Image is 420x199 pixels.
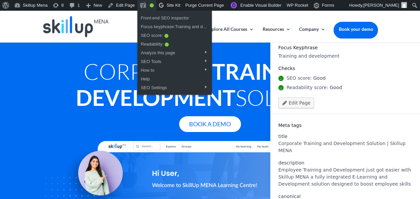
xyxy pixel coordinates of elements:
[262,27,290,43] a: Resources
[76,58,336,111] strong: Training & Development
[137,21,212,30] div: Focus keyphrase:
[179,116,241,132] a: Book A Demo
[137,65,212,74] div: How to
[137,13,212,21] a: Front-end SEO inspector
[137,74,212,82] a: Help
[363,3,399,8] span: [PERSON_NAME]
[165,43,169,47] div: Good
[206,27,254,43] a: Explore All Courses
[333,22,378,37] a: Book your demo
[387,167,420,199] iframe: Chat Widget
[43,16,109,37] img: Skillup Mena
[42,58,378,114] h1: Corporate Solution
[137,48,212,56] div: Analyze this page
[175,21,208,32] span: Training and development
[137,56,212,65] div: SEO Tools
[137,82,212,91] div: SEO Settings
[137,30,212,39] div: SEO score:
[150,3,154,7] div: Good
[166,3,180,8] span: Site Kit
[299,27,325,43] a: Company
[164,34,168,38] div: Good
[137,39,212,48] div: Readability:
